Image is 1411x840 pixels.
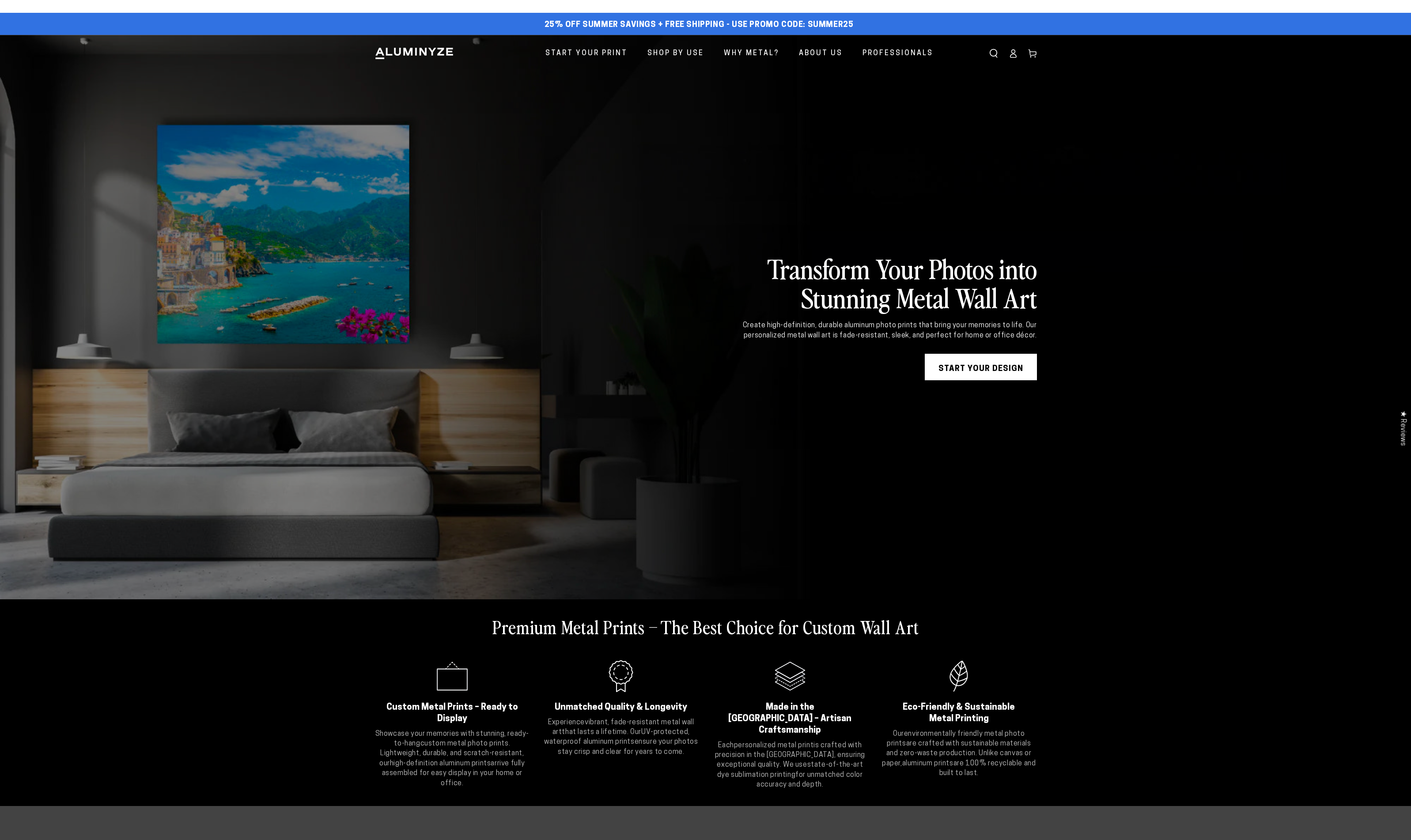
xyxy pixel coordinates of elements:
span: 25% off Summer Savings + Free Shipping - Use Promo Code: SUMMER25 [545,20,854,30]
div: Click to open Judge.me floating reviews tab [1394,404,1411,453]
a: START YOUR DESIGN [925,354,1037,380]
a: Start Your Print [539,42,634,65]
span: Professionals [862,47,933,60]
h2: Eco-Friendly & Sustainable Metal Printing [892,702,1026,725]
p: Experience that lasts a lifetime. Our ensure your photos stay crisp and clear for years to come. [543,718,699,757]
h2: Unmatched Quality & Longevity [554,702,688,713]
a: Professionals [856,42,940,65]
summary: Search our site [984,44,1003,63]
div: Create high-definition, durable aluminum photo prints that bring your memories to life. Our perso... [716,321,1037,341]
h2: Made in the [GEOGRAPHIC_DATA] – Artisan Craftsmanship [723,702,857,736]
h2: Transform Your Photos into Stunning Metal Wall Art [716,254,1037,312]
strong: high-definition aluminum prints [390,760,491,767]
strong: vibrant, fade-resistant metal wall art [552,719,694,736]
strong: personalized metal print [734,742,813,749]
span: Start Your Print [545,47,628,60]
p: Showcase your memories with stunning, ready-to-hang . Lightweight, durable, and scratch-resistant... [375,729,530,788]
span: Shop By Use [647,47,704,60]
img: Aluminyze [375,47,454,60]
strong: custom metal photo prints [420,740,509,747]
h2: Custom Metal Prints – Ready to Display [386,702,519,725]
strong: environmentally friendly metal photo prints [887,730,1025,747]
strong: state-of-the-art dye sublimation printing [717,761,863,778]
h2: Premium Metal Prints – The Best Choice for Custom Wall Art [492,615,919,638]
span: Why Metal? [724,47,779,60]
span: About Us [799,47,843,60]
a: Why Metal? [717,42,786,65]
strong: UV-protected, waterproof aluminum prints [544,729,690,745]
a: About Us [792,42,849,65]
p: Each is crafted with precision in the [GEOGRAPHIC_DATA], ensuring exceptional quality. We use for... [712,741,868,790]
p: Our are crafted with sustainable materials and zero-waste production. Unlike canvas or paper, are... [881,729,1037,779]
strong: aluminum prints [902,760,953,767]
a: Shop By Use [641,42,711,65]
